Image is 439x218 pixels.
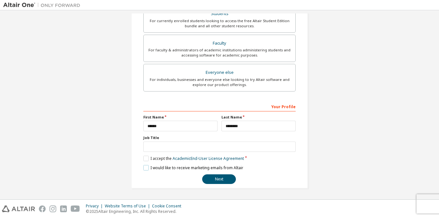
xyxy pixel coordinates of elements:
label: Job Title [143,135,296,140]
img: altair_logo.svg [2,205,35,212]
div: For faculty & administrators of academic institutions administering students and accessing softwa... [148,48,291,58]
div: For individuals, businesses and everyone else looking to try Altair software and explore our prod... [148,77,291,87]
div: Everyone else [148,68,291,77]
div: For currently enrolled students looking to access the free Altair Student Edition bundle and all ... [148,18,291,29]
label: First Name [143,115,218,120]
label: Last Name [221,115,296,120]
button: Next [202,174,236,184]
label: I would like to receive marketing emails from Altair [143,165,243,170]
label: I accept the [143,156,244,161]
img: youtube.svg [71,205,80,212]
div: Your Profile [143,101,296,111]
p: © 2025 Altair Engineering, Inc. All Rights Reserved. [86,209,185,214]
div: Website Terms of Use [105,204,152,209]
div: Privacy [86,204,105,209]
img: linkedin.svg [60,205,67,212]
img: instagram.svg [49,205,56,212]
div: Cookie Consent [152,204,185,209]
div: Students [148,9,291,18]
img: Altair One [3,2,84,8]
img: facebook.svg [39,205,46,212]
a: Academic End-User License Agreement [173,156,244,161]
div: Faculty [148,39,291,48]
